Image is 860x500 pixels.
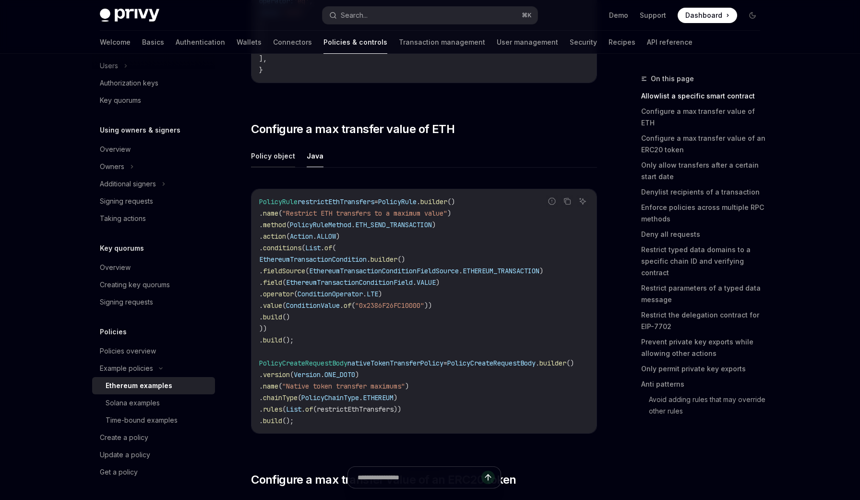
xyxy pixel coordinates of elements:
[355,370,359,379] span: )
[100,95,141,106] div: Key quorums
[561,195,573,207] button: Copy the contents from the code block
[259,301,263,310] span: .
[324,370,355,379] span: ONE_DOT0
[640,11,666,20] a: Support
[405,382,409,390] span: )
[321,370,324,379] span: .
[459,267,463,275] span: .
[263,370,290,379] span: version
[609,11,628,20] a: Demo
[100,466,138,478] div: Get a policy
[447,197,455,206] span: ()
[359,393,363,402] span: .
[641,280,768,307] a: Restrict parameters of a typed data message
[609,31,635,54] a: Recipes
[294,290,298,298] span: (
[566,359,574,367] span: ()
[290,232,313,241] span: Action
[263,301,282,310] span: value
[497,31,558,54] a: User management
[413,278,417,287] span: .
[100,296,153,308] div: Signing requests
[100,124,180,136] h5: Using owners & signers
[298,290,363,298] span: ConditionOperator
[651,73,694,85] span: On this page
[394,393,397,402] span: )
[100,213,146,224] div: Taking actions
[100,363,153,374] div: Example policies
[92,259,215,276] a: Overview
[92,293,215,311] a: Signing requests
[142,31,164,54] a: Basics
[539,359,566,367] span: builder
[92,412,215,429] a: Time-bound examples
[251,122,454,137] span: Configure a max transfer value of ETH
[307,145,323,167] button: Java
[259,232,263,241] span: .
[436,278,440,287] span: )
[259,405,263,414] span: .
[367,255,370,264] span: .
[323,31,387,54] a: Policies & controls
[282,336,294,344] span: ();
[92,193,215,210] a: Signing requests
[432,220,436,229] span: )
[92,463,215,481] a: Get a policy
[92,92,215,109] a: Key quorums
[92,74,215,92] a: Authorization keys
[259,244,263,252] span: .
[641,200,768,227] a: Enforce policies across multiple RPC methods
[347,359,443,367] span: nativeTokenTransferPolicy
[92,210,215,227] a: Taking actions
[92,342,215,360] a: Policies overview
[263,220,286,229] span: method
[286,232,290,241] span: (
[536,359,539,367] span: .
[397,255,405,264] span: ()
[286,220,290,229] span: (
[263,244,301,252] span: conditions
[100,77,158,89] div: Authorization keys
[282,405,286,414] span: (
[263,267,305,275] span: fieldSource
[351,301,355,310] span: (
[641,88,768,104] a: Allowlist a specific smart contract
[641,334,768,361] a: Prevent private key exports while allowing other actions
[259,209,263,218] span: .
[100,279,170,291] div: Creating key quorums
[92,377,215,394] a: Ethereum examples
[92,276,215,293] a: Creating key quorums
[92,141,215,158] a: Overview
[340,301,344,310] span: .
[424,301,432,310] span: ))
[92,394,215,412] a: Solana examples
[378,290,382,298] span: )
[259,267,263,275] span: .
[546,195,558,207] button: Report incorrect code
[259,313,263,321] span: .
[278,382,282,390] span: (
[417,278,436,287] span: VALUE
[259,336,263,344] span: .
[286,301,340,310] span: ConditionValue
[259,220,263,229] span: .
[649,392,768,419] a: Avoid adding rules that may override other rules
[641,307,768,334] a: Restrict the delegation contract for EIP-7702
[259,359,347,367] span: PolicyCreateRequestBody
[399,31,485,54] a: Transaction management
[237,31,262,54] a: Wallets
[685,11,722,20] span: Dashboard
[378,197,417,206] span: PolicyRule
[290,220,351,229] span: PolicyRuleMethod
[332,244,336,252] span: (
[367,290,378,298] span: LTE
[259,382,263,390] span: .
[286,405,301,414] span: List
[263,278,282,287] span: field
[106,380,172,391] div: Ethereum examples
[324,244,332,252] span: of
[463,267,539,275] span: ETHEREUM_TRANSACTION
[641,361,768,377] a: Only permit private key exports
[351,220,355,229] span: .
[282,382,405,390] span: "Native token transfer maximums"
